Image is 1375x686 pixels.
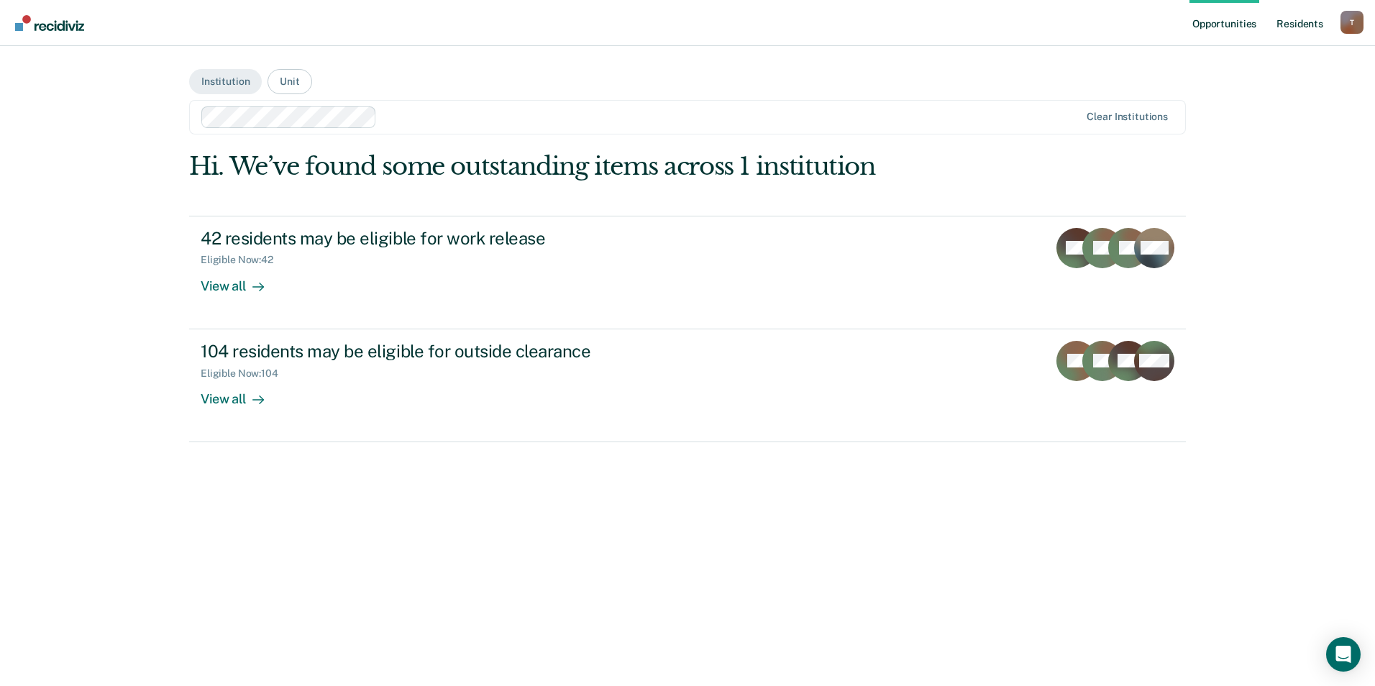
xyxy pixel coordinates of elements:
[201,228,705,249] div: 42 residents may be eligible for work release
[189,152,987,181] div: Hi. We’ve found some outstanding items across 1 institution
[1340,11,1363,34] button: Profile dropdown button
[201,254,285,266] div: Eligible Now : 42
[189,329,1186,442] a: 104 residents may be eligible for outside clearanceEligible Now:104View all
[189,69,262,94] button: Institution
[15,15,84,31] img: Recidiviz
[1326,637,1361,672] div: Open Intercom Messenger
[268,69,311,94] button: Unit
[1087,111,1168,123] div: Clear institutions
[189,216,1186,329] a: 42 residents may be eligible for work releaseEligible Now:42View all
[201,367,290,380] div: Eligible Now : 104
[201,266,281,294] div: View all
[1340,11,1363,34] div: T
[201,379,281,407] div: View all
[201,341,705,362] div: 104 residents may be eligible for outside clearance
